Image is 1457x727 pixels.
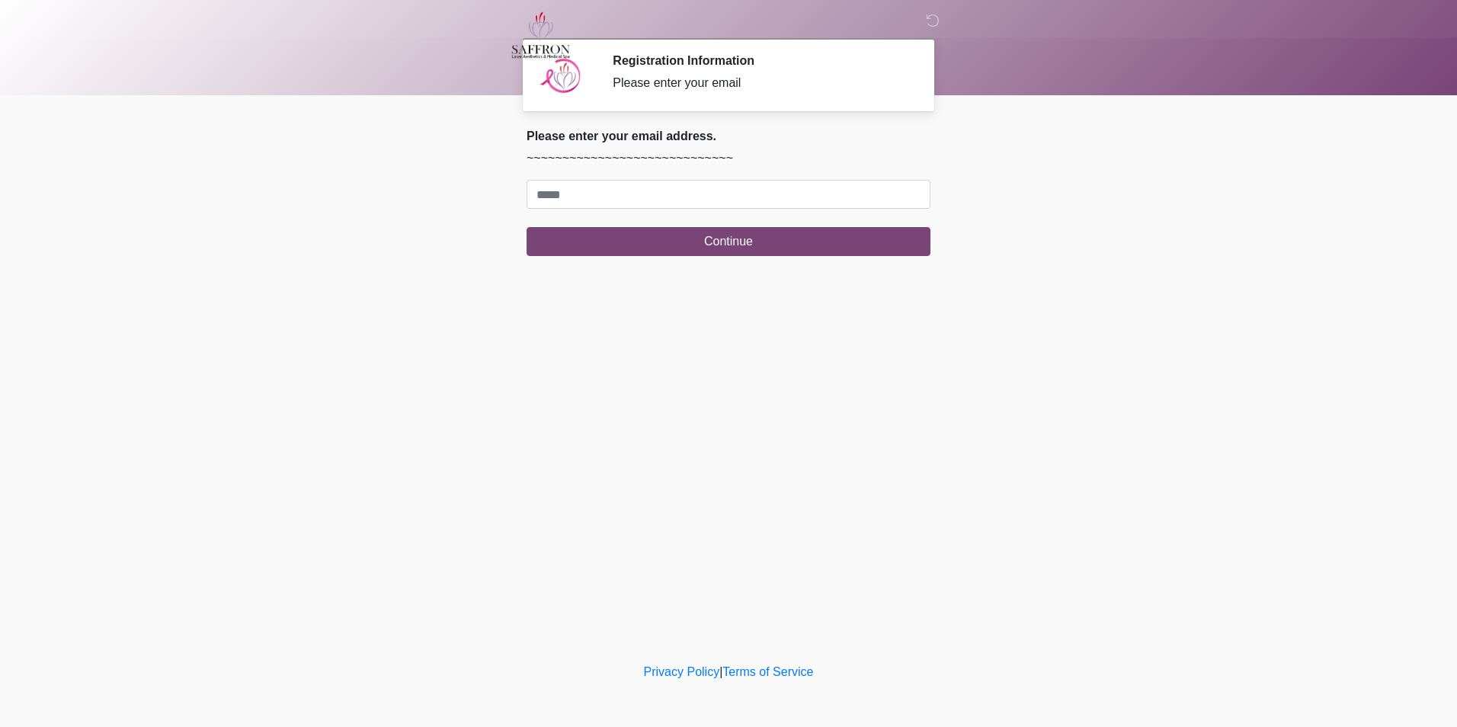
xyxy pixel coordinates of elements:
a: Terms of Service [722,665,813,678]
a: | [719,665,722,678]
div: Please enter your email [613,74,908,92]
h2: Please enter your email address. [527,129,930,143]
a: Privacy Policy [644,665,720,678]
img: Agent Avatar [538,53,584,99]
button: Continue [527,227,930,256]
p: ~~~~~~~~~~~~~~~~~~~~~~~~~~~~~ [527,149,930,168]
img: Saffron Laser Aesthetics and Medical Spa Logo [511,11,571,59]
